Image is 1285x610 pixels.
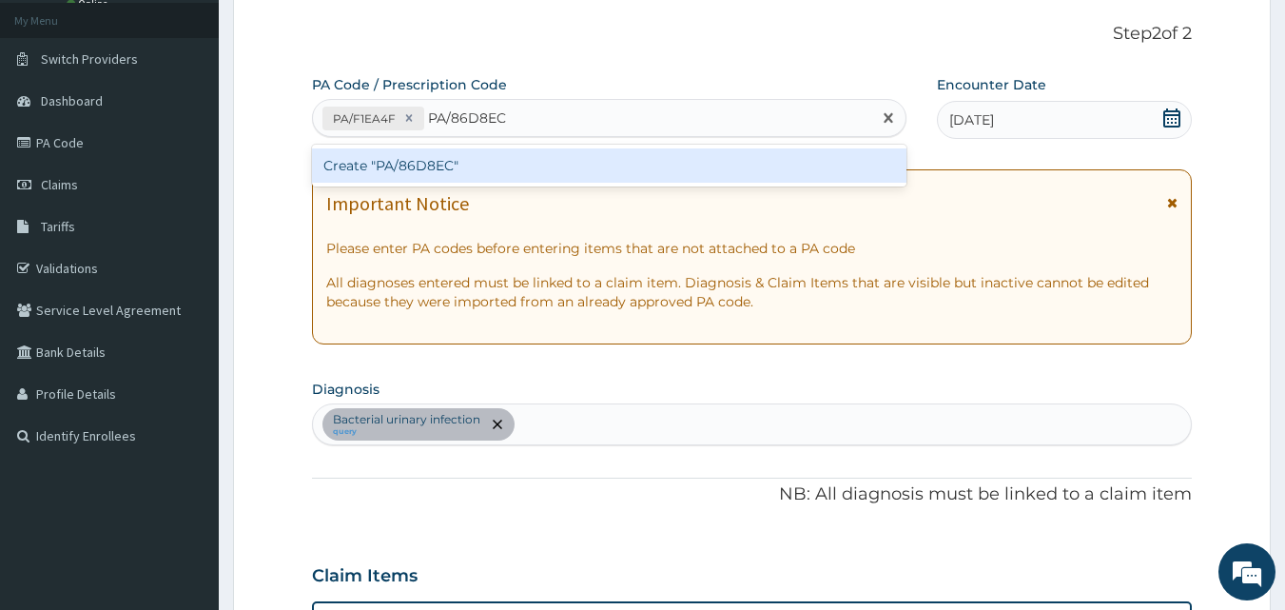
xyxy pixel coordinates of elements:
div: PA/F1EA4F [327,108,399,129]
label: PA Code / Prescription Code [312,75,507,94]
p: All diagnoses entered must be linked to a claim item. Diagnosis & Claim Items that are visible bu... [326,273,1178,311]
label: Encounter Date [937,75,1046,94]
p: Step 2 of 2 [312,24,1193,45]
h3: Claim Items [312,566,418,587]
span: Claims [41,176,78,193]
span: remove selection option [489,416,506,433]
span: Tariffs [41,218,75,235]
span: Dashboard [41,92,103,109]
small: query [333,427,480,437]
span: We're online! [110,184,263,376]
label: Diagnosis [312,380,380,399]
p: Bacterial urinary infection [333,412,480,427]
img: d_794563401_company_1708531726252_794563401 [35,95,77,143]
div: Minimize live chat window [312,10,358,55]
p: Please enter PA codes before entering items that are not attached to a PA code [326,239,1178,258]
span: [DATE] [949,110,994,129]
div: Create "PA/86D8EC" [312,148,907,183]
h1: Important Notice [326,193,469,214]
p: NB: All diagnosis must be linked to a claim item [312,482,1193,507]
span: Switch Providers [41,50,138,68]
div: Chat with us now [99,107,320,131]
textarea: Type your message and hit 'Enter' [10,407,362,474]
